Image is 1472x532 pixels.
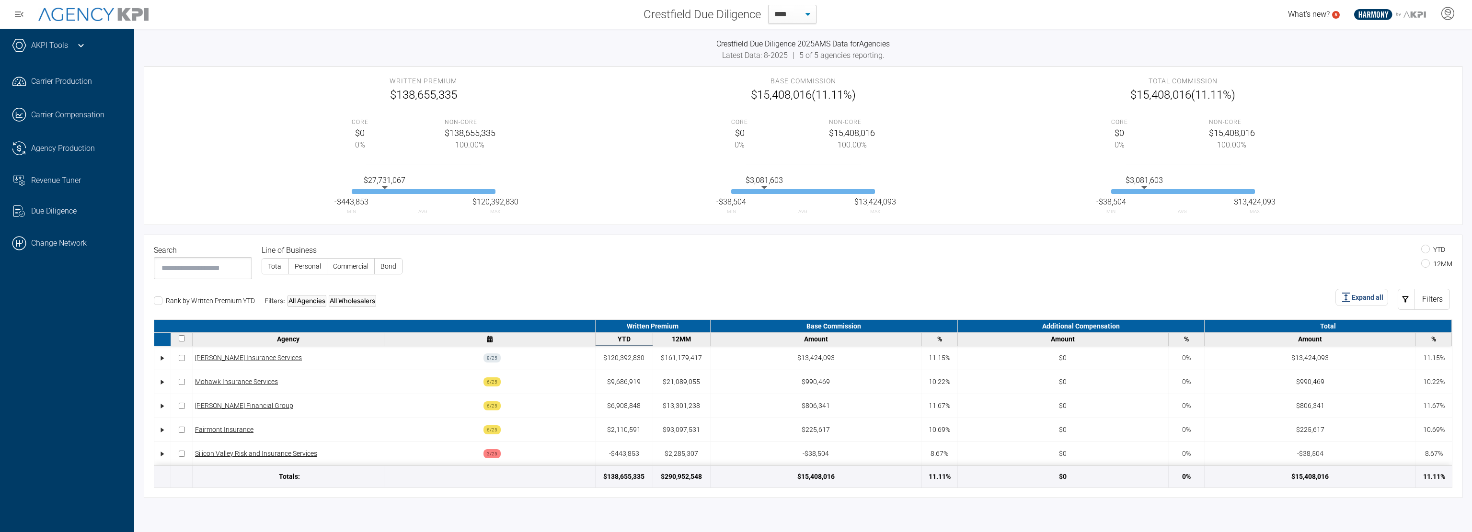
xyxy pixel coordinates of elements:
[1059,449,1067,459] div: $0
[731,76,875,86] h3: Base Commission
[154,245,181,256] label: Search
[1335,289,1388,306] button: Expand all
[799,51,885,60] span: 5 of 5 agencies reporting.
[802,425,830,435] div: $225,617
[1209,139,1255,151] div: 100.00%
[1059,377,1067,387] div: $0
[289,259,327,274] label: Personal
[418,208,427,215] span: Avg
[958,320,1205,332] div: Additional Compensation
[1423,401,1445,411] div: 11.67%
[929,425,950,435] div: 10.69%
[731,126,748,139] div: $0
[1423,377,1445,387] div: 10.22%
[364,175,405,186] span: Average value
[661,472,702,482] div: $290,952,548
[31,175,81,186] span: Revenue Tuner
[483,377,501,386] div: 6 / 25
[731,86,875,103] div: $15,408,016 (11.11%)
[334,196,368,208] span: Min value
[1059,472,1067,482] div: $0
[663,425,700,435] div: $93,097,531
[1288,10,1330,19] span: What's new?
[1096,196,1126,208] span: Min value
[1423,425,1445,435] div: 10.69%
[375,259,402,274] label: Bond
[929,472,951,482] div: 11.11%
[1111,76,1255,86] h3: Total Commission
[31,76,92,87] span: Carrier Production
[1106,208,1115,215] span: Min
[154,297,255,305] label: Rank by Written Premium YTD
[159,350,166,366] div: •
[490,208,500,215] span: Max
[352,76,495,86] h3: Written Premium
[1297,449,1323,459] div: -$38,504
[1171,335,1202,343] div: %
[854,196,896,208] span: Max value
[1182,425,1191,435] div: 0%
[797,472,835,482] div: $15,408,016
[1205,320,1452,332] div: Total
[797,353,835,363] div: $13,424,093
[483,401,501,410] div: 6 / 25
[279,472,300,482] span: Totals:
[347,208,356,215] span: Min
[798,208,807,215] span: Avg
[870,208,880,215] span: Max
[727,208,736,215] span: Min
[1126,175,1163,186] span: Average value
[663,401,700,411] div: $13,301,238
[1111,126,1128,139] div: $0
[159,397,166,414] div: •
[924,335,955,343] div: %
[803,449,829,459] div: -$38,504
[264,295,376,307] div: Filters:
[445,139,495,151] div: 100.00%
[802,377,830,387] div: $990,469
[195,449,317,459] a: Silicon Valley Risk and Insurance Services
[644,6,761,23] span: Crestfield Due Diligence
[607,401,641,411] div: $6,908,848
[159,445,166,462] div: •
[159,374,166,390] div: •
[603,353,644,363] div: $120,392,830
[960,335,1166,343] div: Amount
[829,118,875,126] div: Non-core
[1414,289,1450,310] div: Filters
[1059,401,1067,411] div: $0
[1178,208,1187,215] span: Avg
[716,196,746,208] span: Min value
[1296,401,1324,411] div: $806,341
[262,245,402,256] legend: Line of Business
[445,126,495,139] div: $138,655,335
[929,401,950,411] div: 11.67%
[1209,118,1255,126] div: Non-core
[1250,208,1260,215] span: Max
[472,196,518,208] span: Max value
[802,401,830,411] div: $806,341
[607,425,641,435] div: $2,110,591
[929,353,950,363] div: 11.15%
[1296,425,1324,435] div: $225,617
[1111,118,1128,126] div: Core
[1234,196,1276,208] span: Max value
[598,335,650,343] div: YTD
[1059,353,1067,363] div: $0
[722,51,788,60] span: Latest Data: 8-2025
[1291,353,1329,363] div: $13,424,093
[1111,86,1255,103] div: $15,408,016 (11.11%)
[797,39,890,48] span: 2025 AMS Data for Agencies
[1182,377,1191,387] div: 0%
[1182,472,1191,482] div: 0%
[195,335,381,343] div: Agency
[1182,449,1191,459] div: 0%
[144,50,1462,61] div: |
[711,320,958,332] div: Base Commission
[1111,139,1128,151] div: 0%
[1421,246,1445,253] label: YTD
[1398,289,1450,310] button: Filters
[609,449,639,459] div: -$443,853
[661,353,702,363] div: $161,179,417
[329,295,376,307] div: All Wholesalers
